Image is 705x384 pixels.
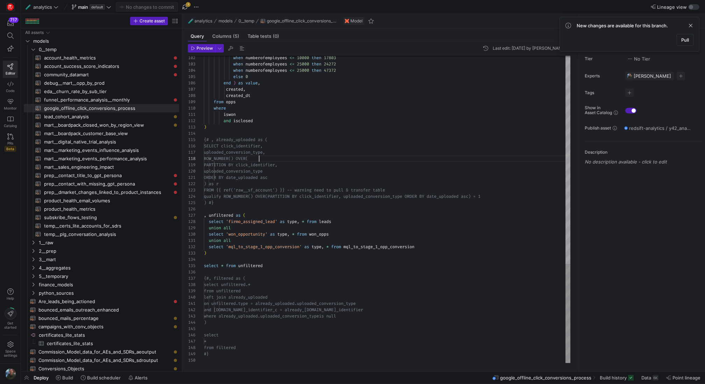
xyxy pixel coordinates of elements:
div: 105 [188,74,195,80]
div: Press SPACE to select this row. [24,188,179,196]
span: Tags [585,90,620,95]
button: Point lineage [663,372,704,384]
span: Data [641,375,651,380]
span: Get started [4,321,16,329]
div: 104 [188,67,195,74]
div: Press SPACE to select this row. [24,87,179,96]
div: 111 [188,111,195,118]
span: PRs [7,141,13,145]
span: Tier [585,56,620,61]
button: maindefault [70,2,113,12]
span: uploaded_conversion_type [204,168,263,174]
span: uploaded_conversion_type, [204,149,265,155]
p: No description available - click to edit [585,159,702,165]
a: account_health_metrics​​​​​​​​​​ [24,54,179,62]
div: 109 [188,99,195,105]
span: Monitor [4,106,17,110]
span: Editor [6,71,15,75]
span: FROM {{ ref('raw__sf_account') }} -- warning nee [204,187,321,193]
div: 102 [188,55,195,61]
div: Press SPACE to select this row. [24,255,179,264]
span: Pull [681,37,689,43]
span: when [233,55,243,61]
span: Build history [600,375,627,380]
span: , [243,86,245,92]
span: as [304,244,309,250]
span: 'won_opportunity' [226,231,268,237]
span: 'firmo_assigned_lead' [226,219,277,224]
span: (0) [273,34,279,39]
span: 10000 [297,55,309,61]
a: prep__contact_with_missing_gpt_persona​​​​​​​​​​ [24,180,179,188]
div: 119 [188,162,195,168]
button: Getstarted [3,305,18,332]
a: mart__marketing_events_performance_analysis​​​​​​​​​​ [24,154,179,163]
a: PRsBeta [3,131,18,154]
span: 0__temp [238,19,254,23]
span: 1__raw [39,239,178,247]
span: 2__prep [39,247,178,255]
span: 25000 [297,68,309,73]
span: finance_models [39,281,178,289]
span: created [226,86,243,92]
span: qualify ROW_NUMBER() OVER(PARTITION BY click_ide [204,194,321,199]
a: product_health_email_volumes​​​​​​​​​​ [24,196,179,205]
span: created_dt [226,93,250,98]
button: Data6K [638,372,662,384]
button: Create asset [130,17,168,25]
img: https://storage.googleapis.com/y42-prod-data-exchange/images/6IdsliWYEjCj6ExZYNtk9pMT8U8l8YHLguyz... [627,73,632,79]
span: select [209,219,223,224]
span: then [312,61,321,67]
div: 118 [188,155,195,162]
span: Point lineage [672,375,700,380]
span: 47372 [324,68,336,73]
span: Table tests [248,34,279,39]
span: prep__contact_with_missing_gpt_persona​​​​​​​​​​ [44,180,171,188]
span: where [214,105,226,111]
span: leads [319,219,331,224]
a: mart__digital_native_trial_analysis​​​​​​​​​​ [24,138,179,146]
span: {# , already_uploaded as ( [204,137,268,142]
span: numberofemployees [245,61,287,67]
span: redsift-analytics / y42_analytics_main / google_offline_click_conversions_process [629,125,691,131]
span: ntifier, uploaded_conversion_type ORDER BY date_up [321,194,444,199]
span: 0 [245,74,248,79]
span: else [233,74,243,79]
span: , [258,80,260,86]
span: Build [62,375,73,380]
span: eda__churn_rate_by_sub_tier​​​​​​​​​​ [44,88,171,96]
span: ) #} [204,200,214,205]
p: Description [585,150,702,155]
span: union [209,238,221,243]
a: debug__mart__opp_by_prod​​​​​​​​​​ [24,79,179,87]
span: <= [290,68,294,73]
span: numberofemployees [245,55,287,61]
button: 717 [3,17,18,29]
a: subskribe_flows_testing​​​​​​​​​​ [24,213,179,222]
span: campaigns_with_conv_objects​​​​​​​​​​ [38,323,171,331]
span: ) [204,124,206,130]
span: , [297,219,299,224]
span: product_health_metrics​​​​​​​​​​ [44,205,171,213]
button: Build history [597,372,637,384]
span: from [297,231,307,237]
div: 130 [188,231,195,237]
button: Preview [188,44,215,53]
span: python_sources [39,289,178,297]
div: 126 [188,206,195,212]
div: 134 [188,256,195,263]
a: google_offline_click_conversions_process​​​​​​​​​​ [24,104,179,112]
span: Code [6,89,15,93]
div: Press SPACE to select this row. [24,238,179,247]
span: 'mql_to_stage_1_opp_conversion' [226,244,302,250]
span: certificates_lite_stats​​​​​​​​​ [47,340,171,348]
span: Commission_Model_data_for_AEs_and_SDRs_aeoutput​​​​​​​​​​ [38,348,171,356]
a: lead_cohort_analysis​​​​​​​​​​ [24,112,179,121]
span: account_success_score_indicators​​​​​​​​​​ [44,62,171,70]
span: temp__certs_lite_accounts_for_sdrs​​​​​​​​​​ [44,222,171,230]
div: 115 [188,137,195,143]
span: value [245,80,258,86]
span: community_datamart​​​​​​​​​​ [44,71,171,79]
a: certificates_lite_stats​​​​​​​​​ [24,339,179,348]
span: 5__temporary [39,272,178,280]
